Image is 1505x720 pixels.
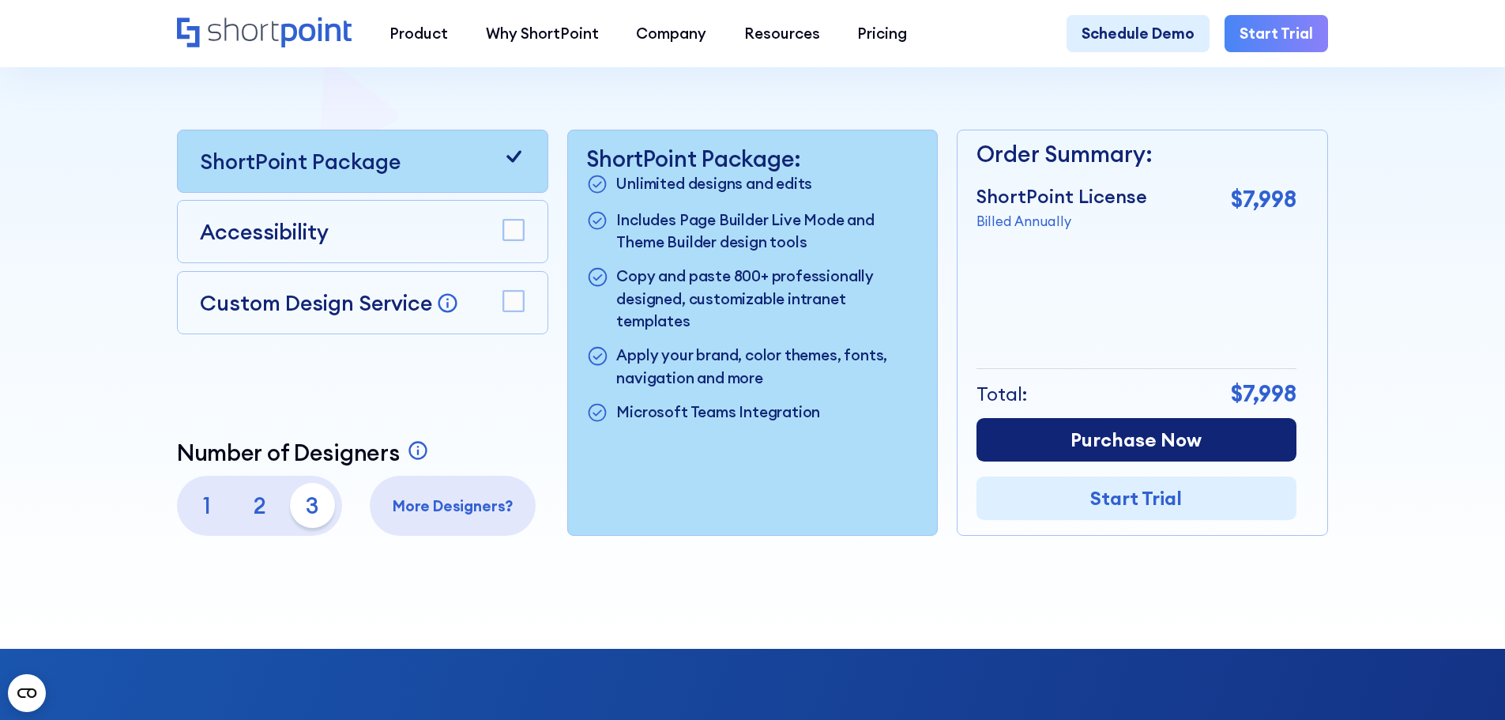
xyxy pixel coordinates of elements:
[177,439,400,466] p: Number of Designers
[237,483,282,528] p: 2
[616,344,918,389] p: Apply your brand, color themes, fonts, navigation and more
[200,216,329,247] p: Accessibility
[8,674,46,712] button: Open CMP widget
[177,439,434,466] a: Number of Designers
[586,145,918,172] p: ShortPoint Package:
[389,22,448,45] div: Product
[616,209,918,254] p: Includes Page Builder Live Mode and Theme Builder design tools
[616,401,820,426] p: Microsoft Teams Integration
[371,15,467,53] a: Product
[467,15,618,53] a: Why ShortPoint
[857,22,907,45] div: Pricing
[839,15,927,53] a: Pricing
[616,265,918,333] p: Copy and paste 800+ professionally designed, customizable intranet templates
[976,418,1296,462] a: Purchase Now
[290,483,335,528] p: 3
[976,183,1147,211] p: ShortPoint License
[976,138,1296,172] p: Order Summary:
[617,15,725,53] a: Company
[378,495,529,518] p: More Designers?
[976,211,1147,231] p: Billed Annually
[200,289,432,316] p: Custom Design Service
[1221,537,1505,720] iframe: Chat Widget
[636,22,706,45] div: Company
[1225,15,1328,53] a: Start Trial
[725,15,839,53] a: Resources
[744,22,820,45] div: Resources
[976,380,1028,409] p: Total:
[1231,183,1296,217] p: $7,998
[1231,377,1296,411] p: $7,998
[1067,15,1210,53] a: Schedule Demo
[184,483,229,528] p: 1
[177,17,352,50] a: Home
[616,172,812,198] p: Unlimited designs and edits
[486,22,599,45] div: Why ShortPoint
[976,477,1296,520] a: Start Trial
[200,145,401,177] p: ShortPoint Package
